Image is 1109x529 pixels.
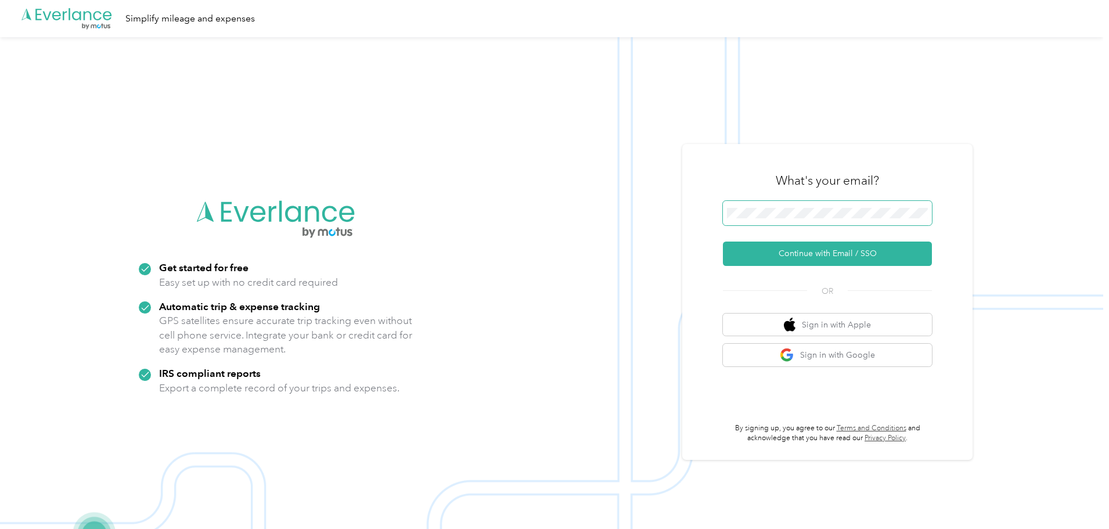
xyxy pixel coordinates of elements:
[159,381,399,395] p: Export a complete record of your trips and expenses.
[776,172,879,189] h3: What's your email?
[723,344,932,366] button: google logoSign in with Google
[159,367,261,379] strong: IRS compliant reports
[159,314,413,357] p: GPS satellites ensure accurate trip tracking even without cell phone service. Integrate your bank...
[723,423,932,444] p: By signing up, you agree to our and acknowledge that you have read our .
[807,285,848,297] span: OR
[784,318,795,332] img: apple logo
[837,424,906,433] a: Terms and Conditions
[780,348,794,362] img: google logo
[159,275,338,290] p: Easy set up with no credit card required
[159,300,320,312] strong: Automatic trip & expense tracking
[125,12,255,26] div: Simplify mileage and expenses
[723,314,932,336] button: apple logoSign in with Apple
[159,261,249,274] strong: Get started for free
[723,242,932,266] button: Continue with Email / SSO
[865,434,906,442] a: Privacy Policy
